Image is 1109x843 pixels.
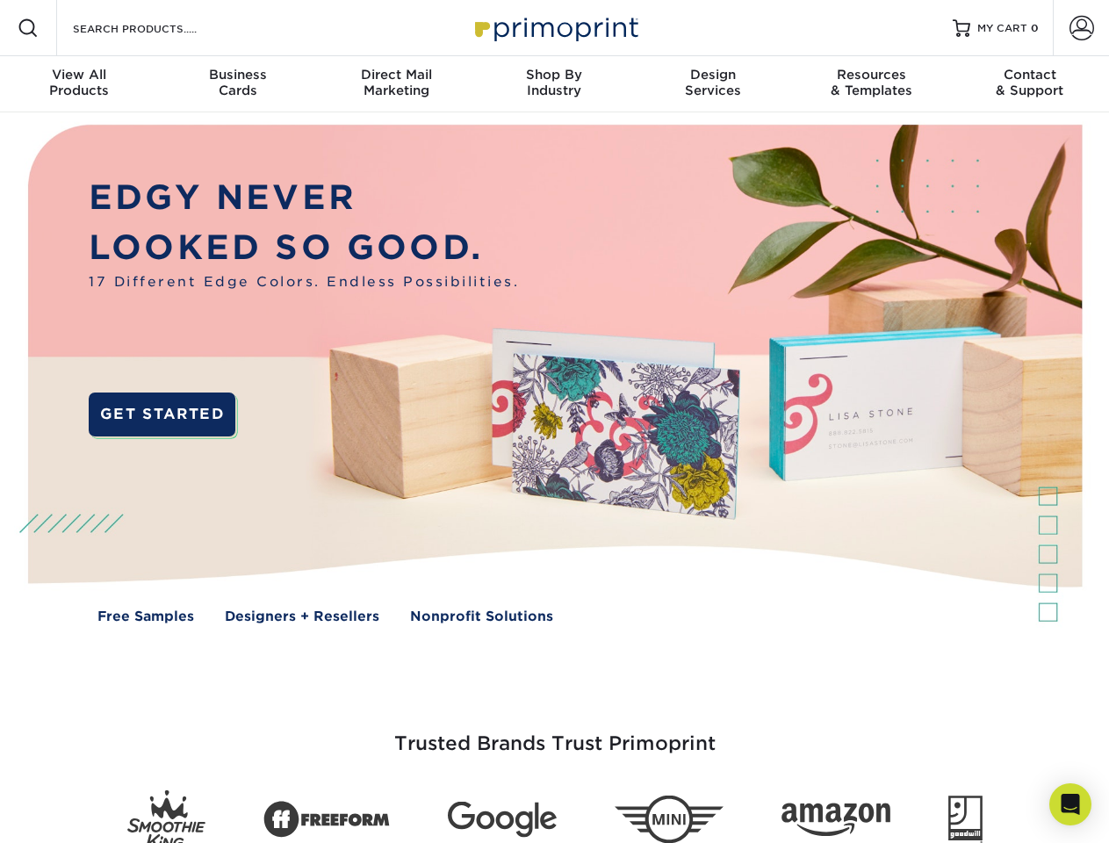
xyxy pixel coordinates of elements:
p: LOOKED SO GOOD. [89,223,519,273]
p: EDGY NEVER [89,173,519,223]
a: Free Samples [97,607,194,627]
img: Amazon [781,803,890,837]
div: & Support [951,67,1109,98]
span: Direct Mail [317,67,475,83]
iframe: Google Customer Reviews [4,789,149,837]
a: BusinessCards [158,56,316,112]
a: GET STARTED [89,393,235,436]
a: Resources& Templates [792,56,950,112]
span: Resources [792,67,950,83]
a: Contact& Support [951,56,1109,112]
span: 0 [1031,22,1039,34]
a: Shop ByIndustry [475,56,633,112]
span: MY CART [977,21,1027,36]
a: Direct MailMarketing [317,56,475,112]
img: Primoprint [467,9,643,47]
a: Designers + Resellers [225,607,379,627]
div: Services [634,67,792,98]
div: Marketing [317,67,475,98]
h3: Trusted Brands Trust Primoprint [41,690,1069,776]
span: Shop By [475,67,633,83]
a: DesignServices [634,56,792,112]
span: 17 Different Edge Colors. Endless Possibilities. [89,272,519,292]
div: & Templates [792,67,950,98]
span: Contact [951,67,1109,83]
img: Goodwill [948,796,983,843]
div: Open Intercom Messenger [1049,783,1091,825]
div: Industry [475,67,633,98]
a: Nonprofit Solutions [410,607,553,627]
span: Business [158,67,316,83]
span: Design [634,67,792,83]
img: Google [448,802,557,838]
div: Cards [158,67,316,98]
input: SEARCH PRODUCTS..... [71,18,242,39]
